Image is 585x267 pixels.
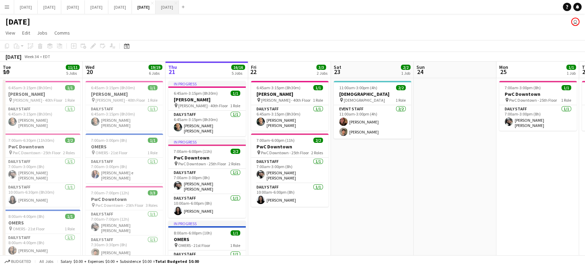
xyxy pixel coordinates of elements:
[85,105,163,131] app-card-role: Daily Staff1/16:45am-3:15pm (8h30m)[PERSON_NAME] [PERSON_NAME]
[509,98,557,103] span: PwC Downtown - 25th Floor
[167,68,177,76] span: 21
[8,138,54,143] span: 7:00am-6:30pm (11h30m)
[14,0,38,14] button: [DATE]
[261,150,309,155] span: PwC Downtown - 25th Floor
[61,0,85,14] button: [DATE]
[19,28,33,37] a: Edit
[22,30,30,36] span: Edit
[178,103,228,108] span: [PERSON_NAME] - 40th Floor
[256,85,300,90] span: 6:45am-3:15pm (8h30m)
[313,98,323,103] span: 1 Role
[251,144,328,150] h3: PwC Downtown
[65,138,75,143] span: 2/2
[401,71,410,76] div: 1 Job
[168,64,177,70] span: Thu
[168,81,246,136] app-job-card: In progress6:45am-3:15pm (8h30m)1/1[PERSON_NAME] [PERSON_NAME] - 40th Floor1 RoleDaily Staff1/16:...
[571,18,579,26] app-user-avatar: Jolanta Rokowski
[396,85,406,90] span: 2/2
[6,53,21,60] div: [DATE]
[85,0,108,14] button: [DATE]
[3,183,80,207] app-card-role: Daily Staff1/110:00am-6:30pm (8h30m)[PERSON_NAME]
[85,91,163,97] h3: [PERSON_NAME]
[168,169,246,194] app-card-role: Daily Staff1/17:00am-3:00pm (8h)[PERSON_NAME] [PERSON_NAME]
[149,71,162,76] div: 6 Jobs
[334,105,411,139] app-card-role: Event Staff2/211:00am-3:00pm (4h)[PERSON_NAME][PERSON_NAME]
[178,161,226,166] span: PwC Downtown - 25th Floor
[155,0,179,14] button: [DATE]
[251,81,328,131] div: 6:45am-3:15pm (8h30m)1/1[PERSON_NAME] [PERSON_NAME] - 40th Floor1 RoleDaily Staff1/16:45am-3:15pm...
[147,98,157,103] span: 1 Role
[566,65,576,70] span: 1/1
[6,30,15,36] span: View
[251,64,256,70] span: Fri
[313,138,323,143] span: 2/2
[498,68,508,76] span: 25
[43,54,50,59] div: EDT
[499,105,577,131] app-card-role: Daily Staff1/17:00am-3:00pm (8h)[PERSON_NAME] [PERSON_NAME]
[38,0,61,14] button: [DATE]
[261,98,310,103] span: [PERSON_NAME] - 40th Floor
[66,71,79,76] div: 5 Jobs
[232,71,245,76] div: 5 Jobs
[174,149,212,154] span: 7:00am-6:00pm (11h)
[231,65,245,70] span: 16/16
[155,259,199,264] span: Total Budgeted $0.00
[13,150,61,155] span: PwC Downtown - 25th Floor
[146,203,157,208] span: 3 Roles
[499,81,577,131] app-job-card: 7:00am-3:00pm (8h)1/1PwC Downtown PwC Downtown - 25th Floor1 RoleDaily Staff1/17:00am-3:00pm (8h)...
[251,133,328,207] div: 7:00am-6:00pm (11h)2/2PwC Downtown PwC Downtown - 25th Floor2 RolesDaily Staff1/17:00am-3:00pm (8...
[168,221,246,226] div: In progress
[168,139,246,145] div: In progress
[316,65,326,70] span: 3/3
[256,138,295,143] span: 7:00am-6:00pm (11h)
[251,91,328,97] h3: [PERSON_NAME]
[561,85,571,90] span: 1/1
[85,64,94,70] span: Wed
[3,210,80,257] app-job-card: 8:00am-4:00pm (8h)1/1OMERS OMERS - 21st Floor1 RoleDaily Staff1/18:00am-4:00pm (8h)[PERSON_NAME]
[65,85,75,90] span: 1/1
[168,194,246,218] app-card-role: Daily Staff1/110:00am-6:00pm (8h)[PERSON_NAME]
[85,196,163,202] h3: PwC Downtown
[505,85,541,90] span: 7:00am-3:00pm (8h)
[231,91,240,96] span: 1/1
[61,259,199,264] div: Salary $0.00 + Expenses $0.00 + Subsistence $0.00 =
[65,214,75,219] span: 1/1
[251,183,328,207] app-card-role: Daily Staff1/110:00am-6:00pm (8h)[PERSON_NAME]
[344,98,385,103] span: [DEMOGRAPHIC_DATA]
[231,230,240,236] span: 1/1
[317,71,327,76] div: 2 Jobs
[63,150,75,155] span: 2 Roles
[334,81,411,139] app-job-card: 11:00am-3:00pm (4h)2/2[DEMOGRAPHIC_DATA] [DEMOGRAPHIC_DATA]1 RoleEvent Staff2/211:00am-3:00pm (4h...
[54,30,70,36] span: Comms
[178,243,210,248] span: OMERS - 21st Floor
[228,161,240,166] span: 2 Roles
[3,133,80,207] app-job-card: 7:00am-6:30pm (11h30m)2/2PwC Downtown PwC Downtown - 25th Floor2 RolesDaily Staff1/17:00am-3:00pm...
[96,203,143,208] span: PwC Downtown - 25th Floor
[8,214,44,219] span: 8:00am-4:00pm (8h)
[230,243,240,248] span: 1 Role
[132,0,155,14] button: [DATE]
[85,133,163,183] app-job-card: 7:00am-3:00pm (8h)1/1OMERS OMERS - 21st Floor1 RoleDaily Staff1/17:00am-3:00pm (8h)[PERSON_NAME] ...
[8,85,52,90] span: 6:45am-3:15pm (8h30m)
[230,103,240,108] span: 1 Role
[250,68,256,76] span: 22
[85,81,163,131] div: 6:45am-3:15pm (8h30m)1/1[PERSON_NAME] [PERSON_NAME] - 40th Floor1 RoleDaily Staff1/16:45am-3:15pm...
[96,98,145,103] span: [PERSON_NAME] - 40th Floor
[3,234,80,257] app-card-role: Daily Staff1/18:00am-4:00pm (8h)[PERSON_NAME]
[85,158,163,183] app-card-role: Daily Staff1/17:00am-3:00pm (8h)[PERSON_NAME] e [PERSON_NAME]
[3,91,80,97] h3: [PERSON_NAME]
[401,65,411,70] span: 2/2
[85,144,163,150] h3: OMERS
[65,98,75,103] span: 1 Role
[147,150,157,155] span: 1 Role
[3,220,80,226] h3: OMERS
[168,139,246,218] div: In progress7:00am-6:00pm (11h)2/2PwC Downtown PwC Downtown - 25th Floor2 RolesDaily Staff1/17:00a...
[3,28,18,37] a: View
[11,259,31,264] span: Budgeted
[339,85,377,90] span: 11:00am-3:00pm (4h)
[34,28,50,37] a: Jobs
[334,91,411,97] h3: [DEMOGRAPHIC_DATA]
